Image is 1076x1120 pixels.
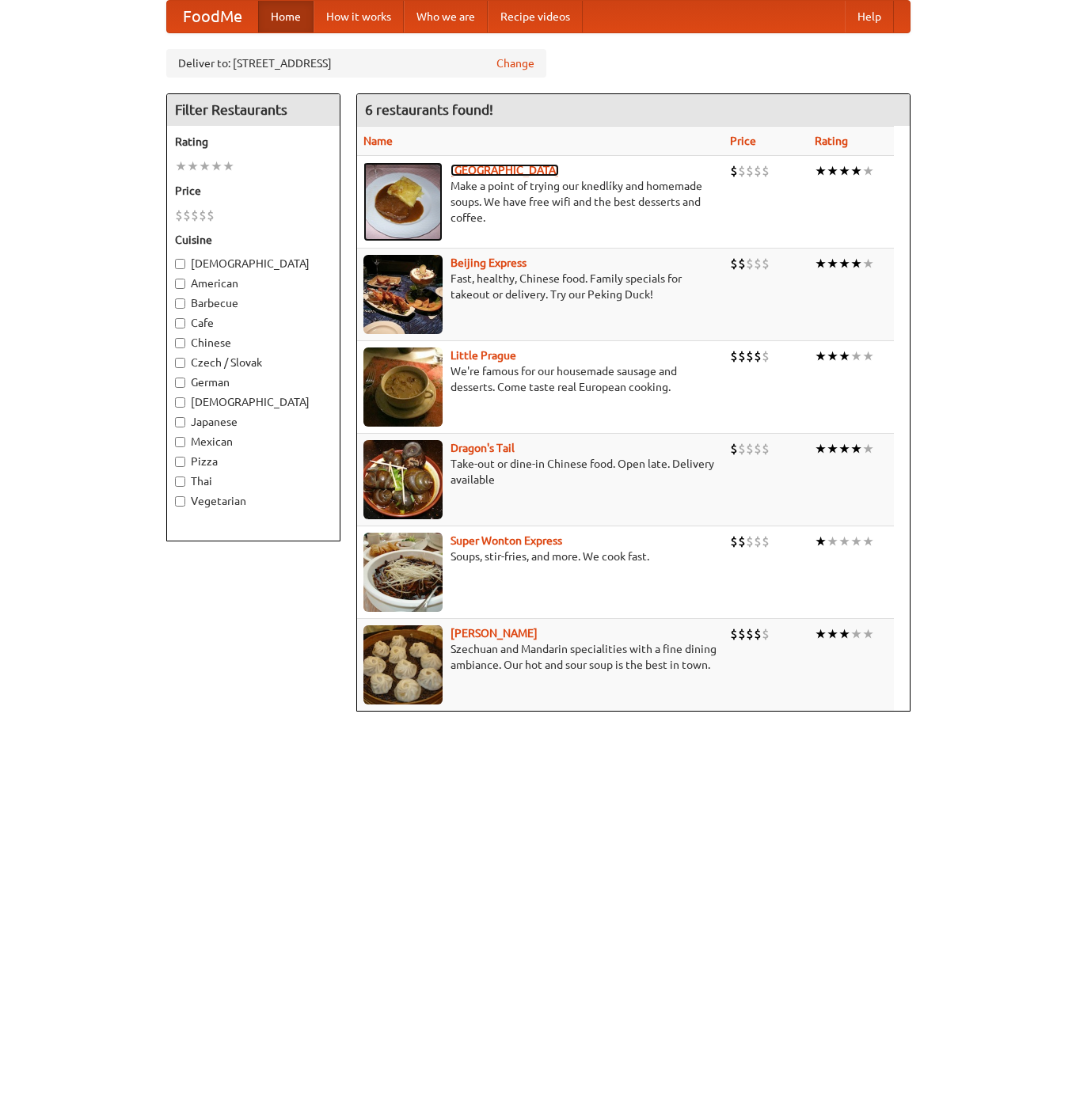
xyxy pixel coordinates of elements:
[175,256,332,271] label: [DEMOGRAPHIC_DATA]
[754,625,762,643] li: $
[862,440,874,457] li: ★
[862,255,874,272] li: ★
[404,1,488,32] a: Who we are
[762,255,770,272] li: $
[363,363,718,395] p: We're famous for our housemade sausage and desserts. Come taste real European cooking.
[175,134,332,150] h5: Rating
[175,457,185,467] input: Pizza
[365,102,493,117] ng-pluralize: 6 restaurants found!
[762,625,770,643] li: $
[738,625,746,643] li: $
[363,162,443,241] img: czechpoint.jpg
[211,158,222,175] li: ★
[451,256,527,269] a: Beijing Express
[363,178,718,226] p: Make a point of trying our knedlíky and homemade soups. We have free wifi and the best desserts a...
[175,473,332,489] label: Thai
[730,440,738,457] li: $
[746,440,754,457] li: $
[862,162,874,180] li: ★
[175,279,185,289] input: American
[175,493,332,509] label: Vegetarian
[827,347,838,365] li: ★
[862,347,874,365] li: ★
[175,232,332,248] h5: Cuisine
[451,349,516,362] a: Little Prague
[258,1,314,32] a: Home
[738,347,746,365] li: $
[850,533,862,550] li: ★
[754,347,762,365] li: $
[746,255,754,272] li: $
[363,641,718,673] p: Szechuan and Mandarin specialities with a fine dining ambiance. Our hot and sour soup is the best...
[175,338,185,348] input: Chinese
[862,625,874,643] li: ★
[451,534,562,547] a: Super Wonton Express
[738,533,746,550] li: $
[175,318,185,328] input: Cafe
[175,496,185,507] input: Vegetarian
[207,207,215,224] li: $
[175,358,185,368] input: Czech / Slovak
[730,533,738,550] li: $
[175,183,332,199] h5: Price
[850,347,862,365] li: ★
[762,162,770,180] li: $
[730,347,738,365] li: $
[175,378,185,388] input: German
[815,135,848,147] a: Rating
[838,625,850,643] li: ★
[363,347,443,427] img: littleprague.jpg
[167,1,258,32] a: FoodMe
[762,533,770,550] li: $
[838,347,850,365] li: ★
[762,347,770,365] li: $
[815,255,827,272] li: ★
[175,394,332,410] label: [DEMOGRAPHIC_DATA]
[838,440,850,457] li: ★
[738,162,746,180] li: $
[175,434,332,450] label: Mexican
[175,417,185,427] input: Japanese
[762,440,770,457] li: $
[175,275,332,291] label: American
[363,135,393,147] a: Name
[314,1,404,32] a: How it works
[827,533,838,550] li: ★
[827,625,838,643] li: ★
[175,315,332,331] label: Cafe
[815,625,827,643] li: ★
[175,374,332,390] label: German
[827,162,838,180] li: ★
[850,162,862,180] li: ★
[827,255,838,272] li: ★
[754,533,762,550] li: $
[746,347,754,365] li: $
[738,255,746,272] li: $
[175,295,332,311] label: Barbecue
[754,255,762,272] li: $
[175,259,185,269] input: [DEMOGRAPHIC_DATA]
[451,164,559,177] a: [GEOGRAPHIC_DATA]
[850,440,862,457] li: ★
[451,627,538,640] a: [PERSON_NAME]
[850,255,862,272] li: ★
[815,440,827,457] li: ★
[746,625,754,643] li: $
[730,135,756,147] a: Price
[175,437,185,447] input: Mexican
[451,442,515,454] a: Dragon's Tail
[754,440,762,457] li: $
[730,162,738,180] li: $
[363,440,443,519] img: dragon.jpg
[175,298,185,309] input: Barbecue
[363,549,718,564] p: Soups, stir-fries, and more. We cook fast.
[183,207,191,224] li: $
[488,1,583,32] a: Recipe videos
[363,456,718,488] p: Take-out or dine-in Chinese food. Open late. Delivery available
[175,207,183,224] li: $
